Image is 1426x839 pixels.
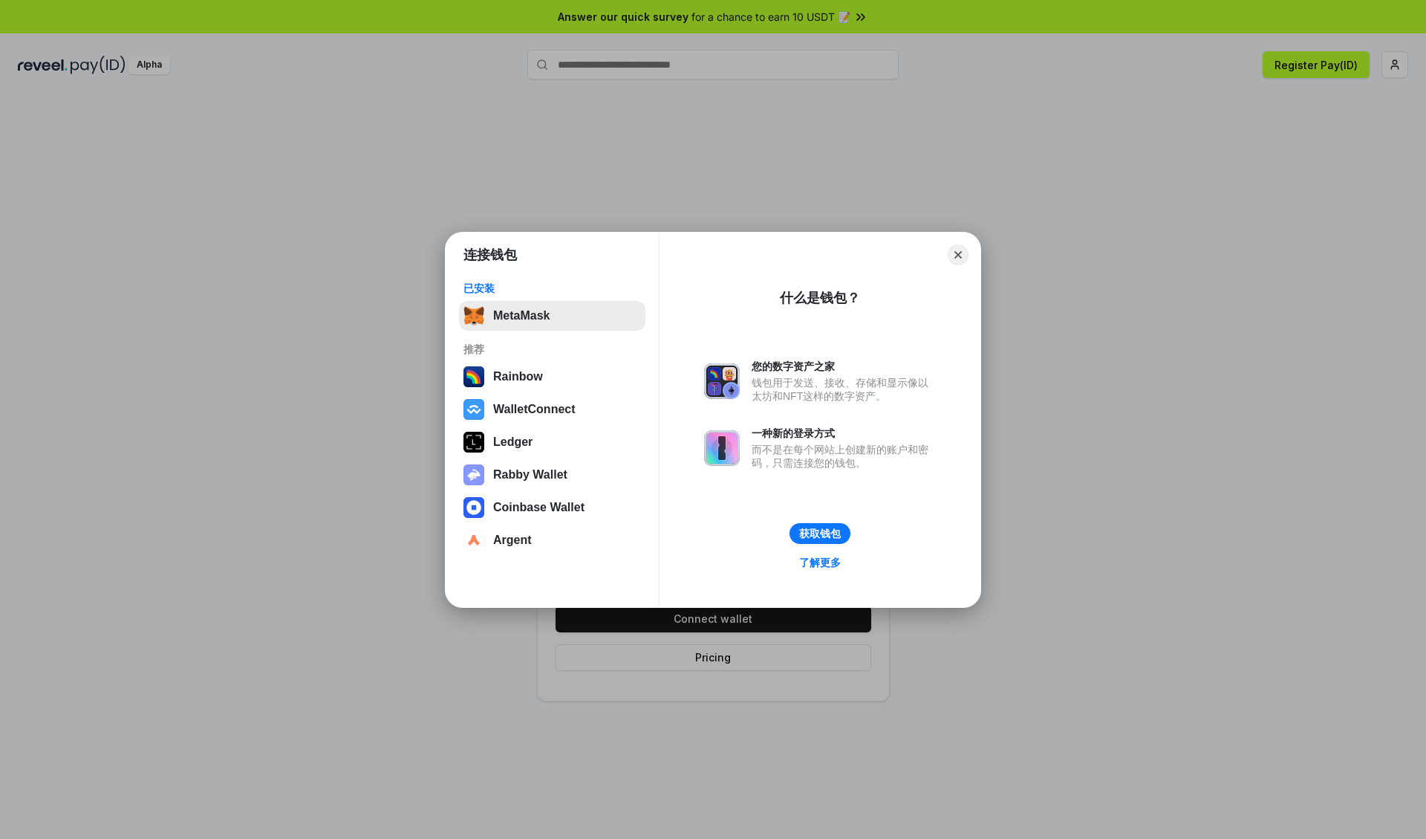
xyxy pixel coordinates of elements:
[752,427,936,440] div: 一种新的登录方式
[948,244,968,265] button: Close
[493,468,567,482] div: Rabby Wallet
[493,534,532,547] div: Argent
[799,556,841,569] div: 了解更多
[459,525,645,555] button: Argent
[752,443,936,470] div: 而不是在每个网站上创建新的账户和密码，只需连接您的钱包。
[799,527,841,540] div: 获取钱包
[459,301,645,331] button: MetaMask
[463,530,484,551] img: svg+xml,%3Csvg%20width%3D%2228%22%20height%3D%2228%22%20viewBox%3D%220%200%2028%2028%22%20fill%3D...
[463,366,484,387] img: svg+xml,%3Csvg%20width%3D%22120%22%20height%3D%22120%22%20viewBox%3D%220%200%20120%20120%22%20fil...
[752,376,936,403] div: 钱包用于发送、接收、存储和显示像以太坊和NFT这样的数字资产。
[463,305,484,326] img: svg+xml,%3Csvg%20fill%3D%22none%22%20height%3D%2233%22%20viewBox%3D%220%200%2035%2033%22%20width%...
[459,493,645,522] button: Coinbase Wallet
[704,363,740,399] img: svg+xml,%3Csvg%20xmlns%3D%22http%3A%2F%2Fwww.w3.org%2F2000%2Fsvg%22%20fill%3D%22none%22%20viewBox...
[493,370,543,383] div: Rainbow
[493,309,550,323] div: MetaMask
[463,282,641,295] div: 已安装
[463,432,484,453] img: svg+xml,%3Csvg%20xmlns%3D%22http%3A%2F%2Fwww.w3.org%2F2000%2Fsvg%22%20width%3D%2228%22%20height%3...
[459,460,645,490] button: Rabby Wallet
[459,362,645,392] button: Rainbow
[789,523,850,544] button: 获取钱包
[493,435,533,449] div: Ledger
[463,246,517,264] h1: 连接钱包
[780,289,860,307] div: 什么是钱包？
[459,427,645,457] button: Ledger
[463,464,484,485] img: svg+xml,%3Csvg%20xmlns%3D%22http%3A%2F%2Fwww.w3.org%2F2000%2Fsvg%22%20fill%3D%22none%22%20viewBox...
[459,395,645,424] button: WalletConnect
[704,430,740,466] img: svg+xml,%3Csvg%20xmlns%3D%22http%3A%2F%2Fwww.w3.org%2F2000%2Fsvg%22%20fill%3D%22none%22%20viewBox...
[463,343,641,356] div: 推荐
[752,360,936,373] div: 您的数字资产之家
[463,399,484,420] img: svg+xml,%3Csvg%20width%3D%2228%22%20height%3D%2228%22%20viewBox%3D%220%200%2028%2028%22%20fill%3D...
[790,553,850,572] a: 了解更多
[493,403,576,416] div: WalletConnect
[463,497,484,518] img: svg+xml,%3Csvg%20width%3D%2228%22%20height%3D%2228%22%20viewBox%3D%220%200%2028%2028%22%20fill%3D...
[493,501,585,514] div: Coinbase Wallet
